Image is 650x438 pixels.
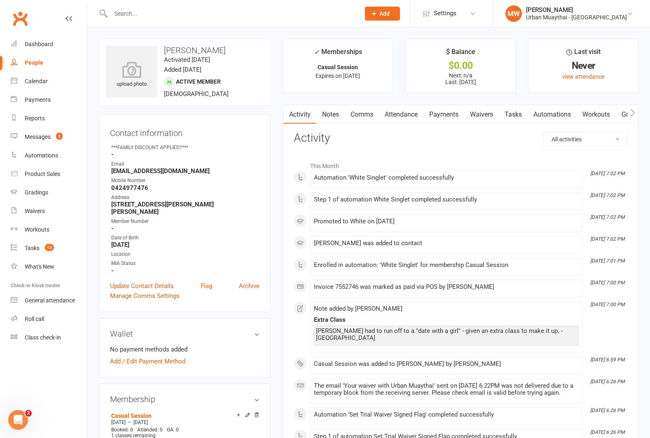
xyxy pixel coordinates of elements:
div: Invoice 7552746 was marked as paid via POS by [PERSON_NAME] [314,283,579,290]
i: [DATE] 7:02 PM [590,171,624,176]
iframe: Intercom live chat [8,410,28,430]
div: Location [111,251,260,258]
div: $0.00 [414,61,508,70]
div: Reports [25,115,45,122]
h3: [PERSON_NAME] [106,46,264,55]
a: Payments [423,105,464,124]
a: Notes [316,105,345,124]
span: [DATE] [133,419,148,425]
strong: - [111,225,260,232]
h3: Membership [110,395,260,404]
strong: 0424977476 [111,184,260,192]
h3: Wallet [110,329,260,338]
div: Messages [25,134,51,140]
a: Manage Comms Settings [110,291,180,301]
a: Activity [283,105,316,124]
span: 2 [25,410,32,417]
div: Automation 'White Singlet' completed successfully [314,174,579,181]
a: Casual Session [111,412,152,419]
a: Automations [528,105,577,124]
div: Date of Birth [111,234,260,242]
div: Step 1 of automation White Singlet completed successfully [314,196,579,203]
div: Email [111,160,260,168]
div: Automation 'Set Trial Waiver Signed Flag' completed successfully [314,411,579,418]
span: [DEMOGRAPHIC_DATA] [164,90,229,98]
a: Messages 3 [11,128,87,146]
div: — [109,419,260,426]
div: Product Sales [25,171,60,177]
strong: - [111,267,260,274]
a: Dashboard [11,35,87,54]
strong: [EMAIL_ADDRESS][DOMAIN_NAME] [111,167,260,175]
i: [DATE] 6:59 PM [590,357,624,363]
span: Add [379,10,390,17]
span: Expires on [DATE] [316,73,360,79]
i: [DATE] 7:02 PM [590,236,624,242]
div: The email 'Your waiver with Urban Muaythai' sent on [DATE] 6:22PM was not delivered due to a temp... [314,382,579,396]
div: Address [111,194,260,201]
div: upload photo [106,61,157,89]
a: Clubworx [10,8,30,29]
div: [PERSON_NAME] [526,6,627,14]
div: Automations [25,152,58,159]
span: Attended: 0 [137,427,163,433]
div: ***FAMILY DISCOUNT APPLIED?*** [111,144,260,152]
strong: [DATE] [111,241,260,248]
div: Class check-in [25,334,61,341]
span: 3 [56,133,63,140]
div: What's New [25,263,54,270]
div: Urban Muaythai - [GEOGRAPHIC_DATA] [526,14,627,21]
a: Tasks 13 [11,239,87,258]
a: People [11,54,87,72]
div: Note added by [PERSON_NAME] [314,305,579,312]
div: Gradings [25,189,48,196]
span: [DATE] [111,419,126,425]
a: Reports [11,109,87,128]
div: MIA Status [111,260,260,267]
a: Update Contact Details [110,281,174,291]
i: ✓ [314,48,319,56]
button: Add [365,7,400,21]
div: People [25,59,43,66]
div: General attendance [25,297,75,304]
span: 13 [45,244,54,251]
span: Booked: 0 [111,427,133,433]
a: Comms [345,105,379,124]
p: Next: n/a Last: [DATE] [414,72,508,85]
a: Calendar [11,72,87,91]
i: [DATE] 6:26 PM [590,379,624,384]
i: [DATE] 6:26 PM [590,408,624,413]
a: Class kiosk mode [11,328,87,347]
div: Memberships [314,47,362,62]
h3: Contact information [110,125,260,138]
i: [DATE] 7:00 PM [590,280,624,286]
div: Promoted to White on [DATE] [314,218,579,225]
a: Flag [201,281,212,291]
a: Workouts [11,220,87,239]
div: $ Balance [446,47,475,61]
time: Added [DATE] [164,66,201,73]
strong: [STREET_ADDRESS][PERSON_NAME][PERSON_NAME] [111,201,260,215]
span: Active member [176,78,221,85]
a: General attendance kiosk mode [11,291,87,310]
div: Never [536,61,631,70]
i: [DATE] 7:01 PM [590,258,624,264]
a: Add / Edit Payment Method [110,356,185,366]
div: Workouts [25,226,49,233]
span: Settings [434,4,456,23]
i: [DATE] 7:02 PM [590,214,624,220]
strong: - [111,151,260,158]
i: [DATE] 6:26 PM [590,429,624,435]
a: Roll call [11,310,87,328]
a: view attendance [562,73,604,80]
div: [PERSON_NAME] was added to contact [314,240,579,247]
i: [DATE] 7:02 PM [590,192,624,198]
a: Gradings [11,183,87,202]
a: Payments [11,91,87,109]
a: Waivers [464,105,499,124]
a: Waivers [11,202,87,220]
a: Automations [11,146,87,165]
div: Mobile Number [111,177,260,185]
h3: Activity [294,132,628,145]
div: Last visit [566,47,601,61]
